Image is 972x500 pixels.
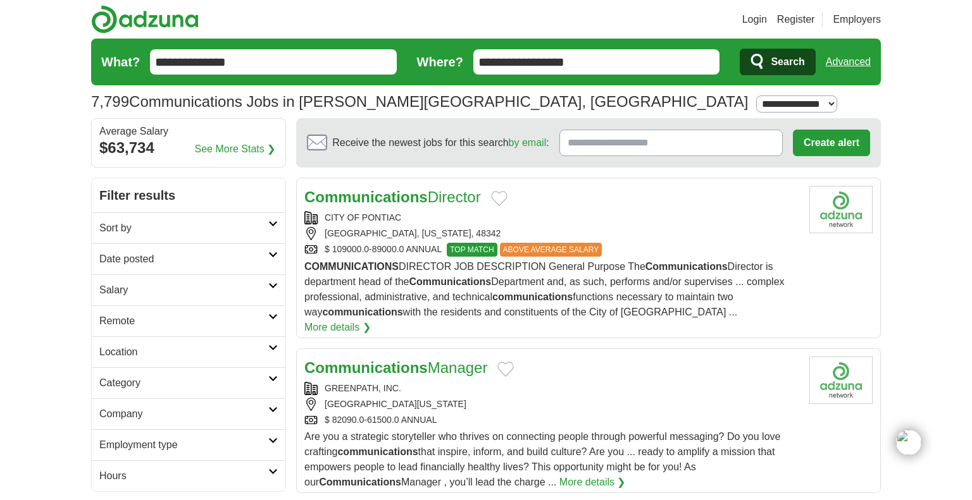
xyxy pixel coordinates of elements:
[742,12,767,27] a: Login
[304,227,799,240] div: [GEOGRAPHIC_DATA], [US_STATE], 48342
[92,274,285,305] a: Salary
[304,359,487,376] a: CommunicationsManager
[447,243,497,257] span: TOP MATCH
[99,437,268,453] h2: Employment type
[99,137,278,159] div: $63,734
[304,261,785,317] span: DIRECTOR JOB DESCRIPTION General Purpose The Director is department head of the Department and, a...
[92,429,285,460] a: Employment type
[99,314,268,329] h2: Remote
[809,186,873,233] img: Company logo
[826,49,871,75] a: Advanced
[740,49,815,75] button: Search
[304,431,780,487] span: Are you a strategic storyteller who thrives on connecting people through powerful messaging? Do y...
[645,261,728,272] strong: Communications
[99,375,268,391] h2: Category
[332,135,549,150] span: Receive the newest jobs for this search :
[99,406,268,422] h2: Company
[417,52,463,71] label: Where?
[509,137,547,148] a: by email
[91,93,749,110] h1: Communications Jobs in [PERSON_NAME][GEOGRAPHIC_DATA], [GEOGRAPHIC_DATA]
[99,283,268,298] h2: Salary
[92,398,285,429] a: Company
[491,191,508,206] button: Add to favorite jobs
[322,307,402,317] strong: communications
[304,211,799,224] div: CITY OF PONTIAC
[337,446,418,457] strong: communications
[91,90,129,113] span: 7,799
[92,305,285,336] a: Remote
[409,276,491,287] strong: Communications
[304,382,799,395] div: GREENPATH, INC.
[92,367,285,398] a: Category
[304,188,428,205] strong: Communications
[99,221,268,236] h2: Sort by
[777,12,815,27] a: Register
[304,243,799,257] div: $ 109000.0-89000.0 ANNUAL
[793,130,870,156] button: Create alert
[304,413,799,427] div: $ 82090.0-61500.0 ANNUAL
[559,475,626,490] a: More details ❯
[833,12,881,27] a: Employers
[92,178,285,212] h2: Filter results
[99,468,268,484] h2: Hours
[99,252,268,267] h2: Date posted
[304,188,481,205] a: CommunicationsDirector
[92,336,285,367] a: Location
[319,477,401,487] strong: Communications
[304,320,371,335] a: More details ❯
[497,362,514,377] button: Add to favorite jobs
[99,345,268,360] h2: Location
[771,49,804,75] span: Search
[101,52,140,71] label: What?
[809,357,873,404] img: Company logo
[500,243,602,257] span: ABOVE AVERAGE SALARY
[195,142,276,157] a: See More Stats ❯
[92,212,285,243] a: Sort by
[304,359,428,376] strong: Communications
[304,261,399,272] strong: COMMUNICATIONS
[304,398,799,411] div: [GEOGRAPHIC_DATA][US_STATE]
[492,291,573,302] strong: communications
[99,126,278,137] div: Average Salary
[91,5,199,34] img: Adzuna logo
[92,460,285,491] a: Hours
[92,243,285,274] a: Date posted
